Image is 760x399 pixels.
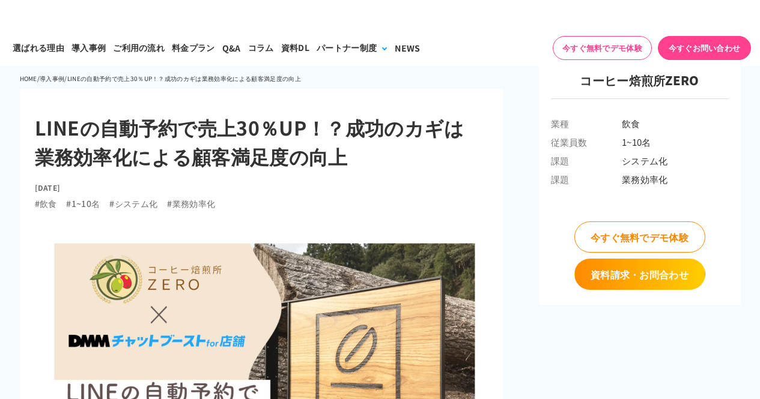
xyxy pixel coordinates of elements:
[622,117,729,130] span: 飲食
[551,117,622,130] span: 業種
[167,197,215,210] li: #業務効率化
[168,29,219,66] a: 料金プラン
[66,197,100,210] li: #1~10名
[622,136,729,148] span: 1~10名
[64,71,67,86] li: /
[219,29,245,66] a: Q&A
[553,36,652,60] a: 今すぐ無料でデモ体験
[622,173,729,185] span: 業務効率化
[37,71,40,86] li: /
[551,154,622,167] span: 課題
[317,41,377,54] div: パートナー制度
[551,173,622,185] span: 課題
[35,182,61,193] time: [DATE]
[35,197,57,210] li: #飲食
[109,197,157,210] li: #システム化
[551,71,729,99] h3: コーヒー焙煎所ZERO
[245,29,278,66] a: コラム
[574,221,705,253] a: 今すぐ無料でデモ体験
[68,29,109,66] a: 導入事例
[278,29,313,66] a: 資料DL
[622,154,729,167] span: システム化
[67,71,301,86] li: LINEの自動予約で売上30％UP！？成功のカギは業務効率化による顧客満足度の向上
[551,136,622,148] span: 従業員数
[574,259,705,290] a: 資料請求・お問合わせ
[9,29,68,66] a: 選ばれる理由
[391,29,424,66] a: NEWS
[20,74,37,83] a: HOME
[658,36,751,60] a: 今すぐお問い合わせ
[40,74,64,83] a: 導入事例
[109,29,168,66] a: ご利用の流れ
[35,113,488,170] h1: LINEの自動予約で売上30％UP！？成功のカギは 業務効率化による顧客満足度の向上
